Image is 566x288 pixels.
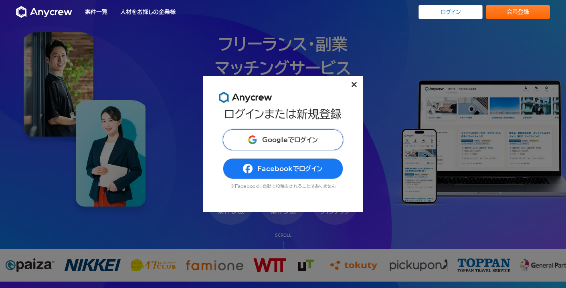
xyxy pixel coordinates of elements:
[120,9,176,15] a: 人材をお探しの企業様
[223,158,343,179] button: Facebookでログイン
[223,184,343,188] p: ※Facebookに自動で投稿をされることはありません
[262,137,318,143] span: Googleでログイン
[224,108,342,120] h1: ログインまたは新規登録
[16,6,72,18] img: Anycrew
[85,9,107,15] a: 案件一覧
[223,129,343,150] button: Googleでログイン
[418,5,483,19] a: ログイン
[219,92,272,103] img: 8DqYSo04kwAAAAASUVORK5CYII=
[243,164,253,173] img: facebook_no_color-eed4f69a.png
[257,165,323,172] span: Facebookでログイン
[486,5,550,19] a: 会員登録
[248,135,257,145] img: DIz4rYaBO0VM93JpwbwaJtqNfEsbwZFgEL50VtgcJLBV6wK9aKtfd+cEkvuBfcC37k9h8VGR+csPdltgAAAABJRU5ErkJggg==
